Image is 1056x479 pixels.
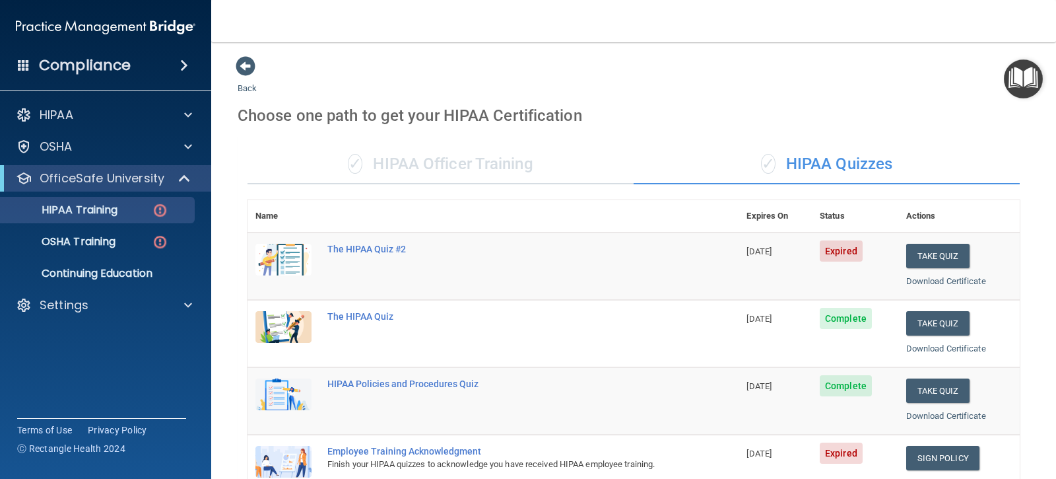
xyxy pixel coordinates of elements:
[906,244,970,268] button: Take Quiz
[820,308,872,329] span: Complete
[761,154,775,174] span: ✓
[327,457,673,472] div: Finish your HIPAA quizzes to acknowledge you have received HIPAA employee training.
[16,14,195,40] img: PMB logo
[906,311,970,336] button: Take Quiz
[820,240,863,262] span: Expired
[40,170,164,186] p: OfficeSafe University
[746,381,772,391] span: [DATE]
[327,446,673,457] div: Employee Training Acknowledgment
[906,411,986,421] a: Download Certificate
[17,424,72,437] a: Terms of Use
[327,311,673,322] div: The HIPAA Quiz
[906,379,970,403] button: Take Quiz
[16,139,192,155] a: OSHA
[40,107,73,123] p: HIPAA
[39,56,131,75] h4: Compliance
[327,244,673,254] div: The HIPAA Quiz #2
[1004,59,1043,98] button: Open Resource Center
[739,200,812,233] th: Expires On
[9,235,115,248] p: OSHA Training
[9,267,189,280] p: Continuing Education
[152,202,168,219] img: danger-circle.6113f641.png
[238,67,257,93] a: Back
[906,446,979,470] a: Sign Policy
[327,379,673,389] div: HIPAA Policies and Procedures Quiz
[898,200,1020,233] th: Actions
[906,344,986,353] a: Download Certificate
[9,203,117,217] p: HIPAA Training
[634,145,1020,184] div: HIPAA Quizzes
[238,96,1030,135] div: Choose one path to get your HIPAA Certification
[17,442,125,455] span: Ⓒ Rectangle Health 2024
[88,424,147,437] a: Privacy Policy
[16,297,192,313] a: Settings
[820,375,872,396] span: Complete
[40,139,73,155] p: OSHA
[746,449,772,459] span: [DATE]
[990,398,1040,448] iframe: Drift Widget Chat Controller
[820,443,863,464] span: Expired
[247,145,634,184] div: HIPAA Officer Training
[152,234,168,250] img: danger-circle.6113f641.png
[348,154,362,174] span: ✓
[746,314,772,324] span: [DATE]
[16,170,191,186] a: OfficeSafe University
[16,107,192,123] a: HIPAA
[746,246,772,256] span: [DATE]
[812,200,898,233] th: Status
[247,200,319,233] th: Name
[906,276,986,286] a: Download Certificate
[40,297,88,313] p: Settings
